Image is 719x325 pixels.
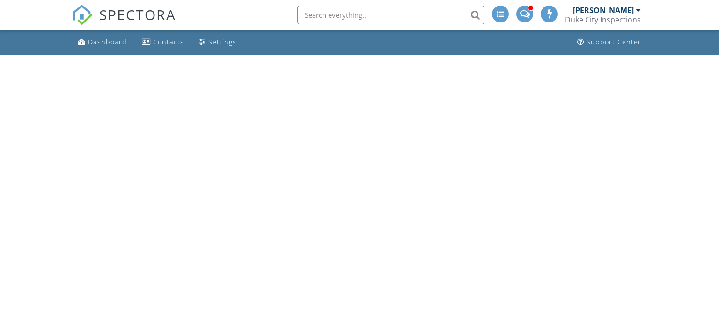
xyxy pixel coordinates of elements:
[297,6,484,24] input: Search everything...
[208,37,236,46] div: Settings
[72,13,176,32] a: SPECTORA
[587,37,641,46] div: Support Center
[573,34,645,51] a: Support Center
[138,34,188,51] a: Contacts
[72,5,93,25] img: The Best Home Inspection Software - Spectora
[195,34,240,51] a: Settings
[153,37,184,46] div: Contacts
[88,37,127,46] div: Dashboard
[74,34,131,51] a: Dashboard
[573,6,634,15] div: [PERSON_NAME]
[565,15,641,24] div: Duke City Inspections
[99,5,176,24] span: SPECTORA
